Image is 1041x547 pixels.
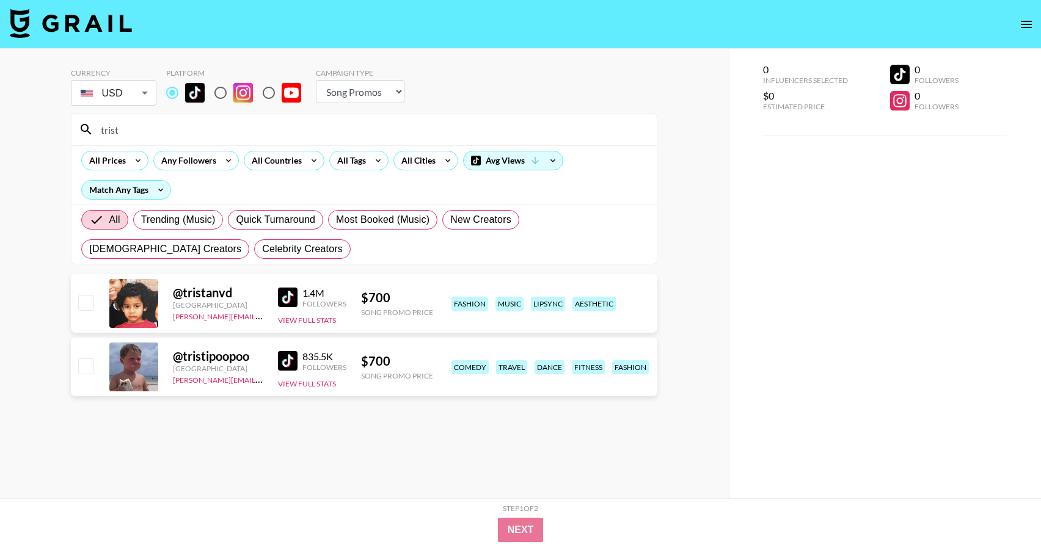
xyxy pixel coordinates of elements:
[496,360,527,374] div: travel
[1014,12,1039,37] button: open drawer
[236,212,315,227] span: Quick Turnaround
[82,151,128,170] div: All Prices
[361,308,433,317] div: Song Promo Price
[361,353,433,369] div: $ 700
[915,63,959,76] div: 0
[394,151,438,170] div: All Cities
[451,360,489,374] div: comedy
[336,212,429,227] span: Most Booked (Music)
[361,371,433,380] div: Song Promo Price
[173,364,263,373] div: [GEOGRAPHIC_DATA]
[93,120,649,139] input: Search by User Name
[451,297,488,311] div: fashion
[535,360,564,374] div: dance
[763,63,848,76] div: 0
[612,360,649,374] div: fashion
[262,242,343,256] span: Celebrity Creators
[503,504,538,513] div: Step 1 of 2
[173,349,263,364] div: @ tristipoopoo
[10,9,132,38] img: Grail Talent
[980,486,1026,532] iframe: Drift Widget Chat Controller
[316,68,404,78] div: Campaign Type
[282,83,301,103] img: YouTube
[173,285,263,300] div: @ tristanvd
[915,76,959,85] div: Followers
[302,363,346,372] div: Followers
[71,68,156,78] div: Currency
[464,151,563,170] div: Avg Views
[531,297,565,311] div: lipsync
[572,360,605,374] div: fitness
[233,83,253,103] img: Instagram
[141,212,216,227] span: Trending (Music)
[109,212,120,227] span: All
[572,297,616,311] div: aesthetic
[915,90,959,102] div: 0
[82,181,170,199] div: Match Any Tags
[450,212,511,227] span: New Creators
[73,82,154,104] div: USD
[278,379,336,388] button: View Full Stats
[302,299,346,308] div: Followers
[244,151,304,170] div: All Countries
[330,151,368,170] div: All Tags
[915,102,959,111] div: Followers
[302,350,346,363] div: 835.5K
[185,83,205,103] img: TikTok
[278,351,298,371] img: TikTok
[278,316,336,325] button: View Full Stats
[763,76,848,85] div: Influencers Selected
[361,290,433,305] div: $ 700
[173,300,263,310] div: [GEOGRAPHIC_DATA]
[154,151,219,170] div: Any Followers
[89,242,241,256] span: [DEMOGRAPHIC_DATA] Creators
[302,287,346,299] div: 1.4M
[498,518,544,542] button: Next
[173,373,412,385] a: [PERSON_NAME][EMAIL_ADDRESS][PERSON_NAME][DOMAIN_NAME]
[166,68,311,78] div: Platform
[495,297,524,311] div: music
[763,90,848,102] div: $0
[763,102,848,111] div: Estimated Price
[173,310,470,321] a: [PERSON_NAME][EMAIL_ADDRESS][PERSON_NAME][PERSON_NAME][DOMAIN_NAME]
[278,288,298,307] img: TikTok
